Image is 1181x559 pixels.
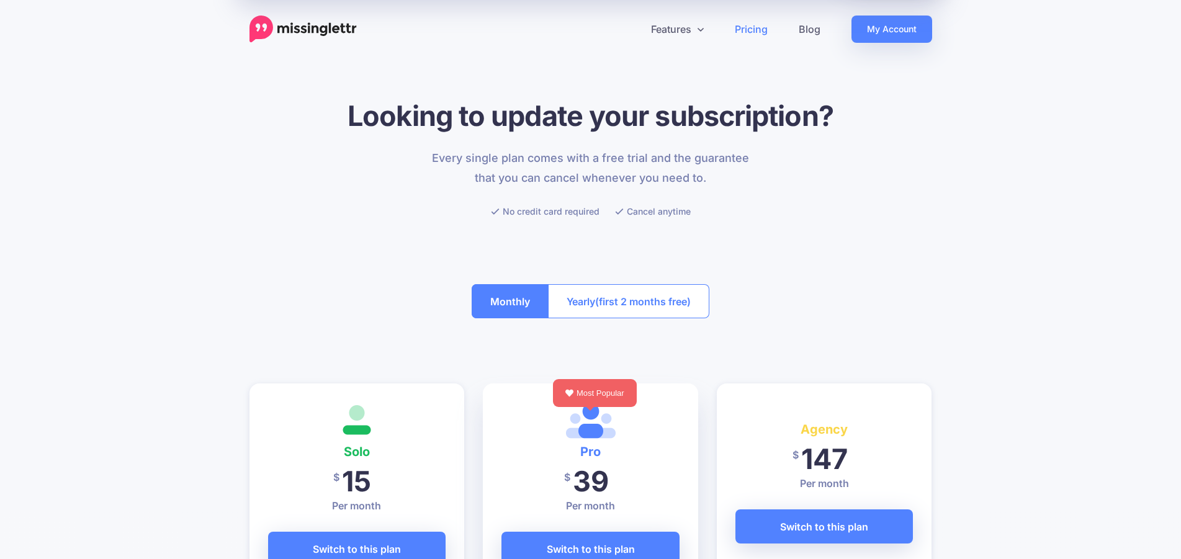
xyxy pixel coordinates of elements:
[547,539,635,559] span: Switch to this plan
[548,284,709,318] button: Yearly(first 2 months free)
[501,442,680,462] h4: Pro
[595,292,691,311] span: (first 2 months free)
[735,509,914,543] a: Switch to this plan
[735,476,914,491] p: Per month
[735,419,914,439] h4: Agency
[472,284,549,318] button: Monthly
[635,16,719,43] a: Features
[333,463,339,491] span: $
[780,517,868,537] span: Switch to this plan
[615,203,691,219] li: Cancel anytime
[564,463,570,491] span: $
[719,16,783,43] a: Pricing
[313,539,401,559] span: Switch to this plan
[491,203,599,219] li: No credit card required
[268,442,446,462] h4: Solo
[851,16,932,43] a: My Account
[342,464,371,498] span: 15
[249,16,357,43] a: Home
[249,99,932,133] h1: Looking to update your subscription?
[268,498,446,513] p: Per month
[501,498,680,513] p: Per month
[573,464,609,498] span: 39
[424,148,757,188] p: Every single plan comes with a free trial and the guarantee that you can cancel whenever you need...
[553,379,637,407] div: Most Popular
[801,442,848,476] span: 147
[793,441,799,469] span: $
[783,16,836,43] a: Blog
